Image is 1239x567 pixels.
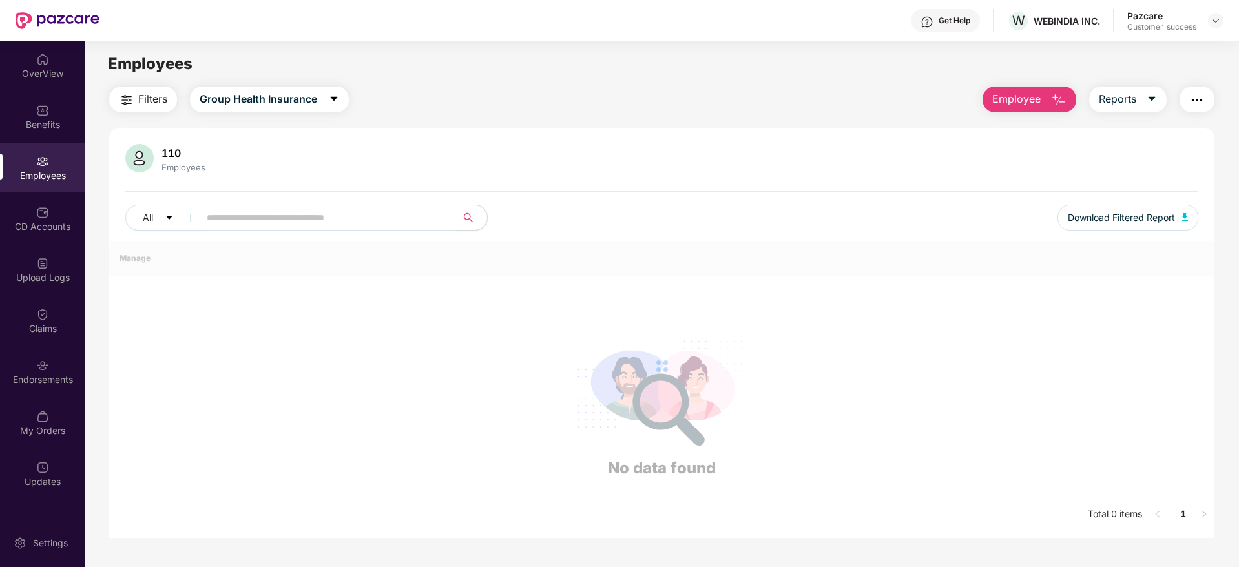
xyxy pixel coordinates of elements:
[14,537,26,550] img: svg+xml;base64,PHN2ZyBpZD0iU2V0dGluZy0yMHgyMCIgeG1sbnM9Imh0dHA6Ly93d3cudzMub3JnLzIwMDAvc3ZnIiB3aW...
[109,87,177,112] button: Filters
[1068,211,1175,225] span: Download Filtered Report
[1194,504,1214,525] button: right
[921,15,933,28] img: svg+xml;base64,PHN2ZyBpZD0iSGVscC0zMngzMiIgeG1sbnM9Imh0dHA6Ly93d3cudzMub3JnLzIwMDAvc3ZnIiB3aWR0aD...
[992,91,1041,107] span: Employee
[36,359,49,372] img: svg+xml;base64,PHN2ZyBpZD0iRW5kb3JzZW1lbnRzIiB4bWxucz0iaHR0cDovL3d3dy53My5vcmcvMjAwMC9zdmciIHdpZH...
[125,205,204,231] button: Allcaret-down
[159,147,208,160] div: 110
[1099,91,1136,107] span: Reports
[29,537,72,550] div: Settings
[36,206,49,219] img: svg+xml;base64,PHN2ZyBpZD0iQ0RfQWNjb3VudHMiIGRhdGEtbmFtZT0iQ0QgQWNjb3VudHMiIHhtbG5zPSJodHRwOi8vd3...
[1194,504,1214,525] li: Next Page
[36,257,49,270] img: svg+xml;base64,PHN2ZyBpZD0iVXBsb2FkX0xvZ3MiIGRhdGEtbmFtZT0iVXBsb2FkIExvZ3MiIHhtbG5zPSJodHRwOi8vd3...
[200,91,317,107] span: Group Health Insurance
[1089,87,1167,112] button: Reportscaret-down
[1127,10,1196,22] div: Pazcare
[1147,504,1168,525] li: Previous Page
[1154,510,1161,518] span: left
[455,212,481,223] span: search
[143,211,153,225] span: All
[36,104,49,117] img: svg+xml;base64,PHN2ZyBpZD0iQmVuZWZpdHMiIHhtbG5zPSJodHRwOi8vd3d3LnczLm9yZy8yMDAwL3N2ZyIgd2lkdGg9Ij...
[1173,504,1194,525] li: 1
[455,205,488,231] button: search
[108,54,193,73] span: Employees
[1211,15,1221,26] img: svg+xml;base64,PHN2ZyBpZD0iRHJvcGRvd24tMzJ4MzIiIHhtbG5zPSJodHRwOi8vd3d3LnczLm9yZy8yMDAwL3N2ZyIgd2...
[1182,213,1188,221] img: svg+xml;base64,PHN2ZyB4bWxucz0iaHR0cDovL3d3dy53My5vcmcvMjAwMC9zdmciIHhtbG5zOnhsaW5rPSJodHRwOi8vd3...
[983,87,1076,112] button: Employee
[1012,13,1025,28] span: W
[165,213,174,223] span: caret-down
[1088,504,1142,525] li: Total 0 items
[36,461,49,474] img: svg+xml;base64,PHN2ZyBpZD0iVXBkYXRlZCIgeG1sbnM9Imh0dHA6Ly93d3cudzMub3JnLzIwMDAvc3ZnIiB3aWR0aD0iMj...
[125,144,154,172] img: svg+xml;base64,PHN2ZyB4bWxucz0iaHR0cDovL3d3dy53My5vcmcvMjAwMC9zdmciIHhtbG5zOnhsaW5rPSJodHRwOi8vd3...
[36,155,49,168] img: svg+xml;base64,PHN2ZyBpZD0iRW1wbG95ZWVzIiB4bWxucz0iaHR0cDovL3d3dy53My5vcmcvMjAwMC9zdmciIHdpZHRoPS...
[36,410,49,423] img: svg+xml;base64,PHN2ZyBpZD0iTXlfT3JkZXJzIiBkYXRhLW5hbWU9Ik15IE9yZGVycyIgeG1sbnM9Imh0dHA6Ly93d3cudz...
[16,12,99,29] img: New Pazcare Logo
[1147,94,1157,105] span: caret-down
[1034,15,1100,27] div: WEBINDIA INC.
[1057,205,1198,231] button: Download Filtered Report
[119,92,134,108] img: svg+xml;base64,PHN2ZyB4bWxucz0iaHR0cDovL3d3dy53My5vcmcvMjAwMC9zdmciIHdpZHRoPSIyNCIgaGVpZ2h0PSIyNC...
[36,53,49,66] img: svg+xml;base64,PHN2ZyBpZD0iSG9tZSIgeG1sbnM9Imh0dHA6Ly93d3cudzMub3JnLzIwMDAvc3ZnIiB3aWR0aD0iMjAiIG...
[159,162,208,172] div: Employees
[138,91,167,107] span: Filters
[1147,504,1168,525] button: left
[1173,504,1194,524] a: 1
[939,15,970,26] div: Get Help
[1200,510,1208,518] span: right
[190,87,349,112] button: Group Health Insurancecaret-down
[1127,22,1196,32] div: Customer_success
[36,308,49,321] img: svg+xml;base64,PHN2ZyBpZD0iQ2xhaW0iIHhtbG5zPSJodHRwOi8vd3d3LnczLm9yZy8yMDAwL3N2ZyIgd2lkdGg9IjIwIi...
[329,94,339,105] span: caret-down
[1051,92,1067,108] img: svg+xml;base64,PHN2ZyB4bWxucz0iaHR0cDovL3d3dy53My5vcmcvMjAwMC9zdmciIHhtbG5zOnhsaW5rPSJodHRwOi8vd3...
[1189,92,1205,108] img: svg+xml;base64,PHN2ZyB4bWxucz0iaHR0cDovL3d3dy53My5vcmcvMjAwMC9zdmciIHdpZHRoPSIyNCIgaGVpZ2h0PSIyNC...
